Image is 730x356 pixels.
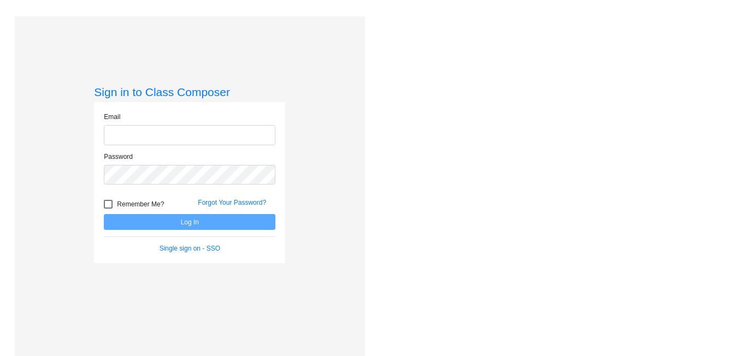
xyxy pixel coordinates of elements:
label: Email [104,112,120,122]
h3: Sign in to Class Composer [94,85,285,99]
a: Single sign on - SSO [160,245,220,252]
button: Log In [104,214,275,230]
span: Remember Me? [117,198,164,211]
a: Forgot Your Password? [198,199,266,206]
label: Password [104,152,133,162]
